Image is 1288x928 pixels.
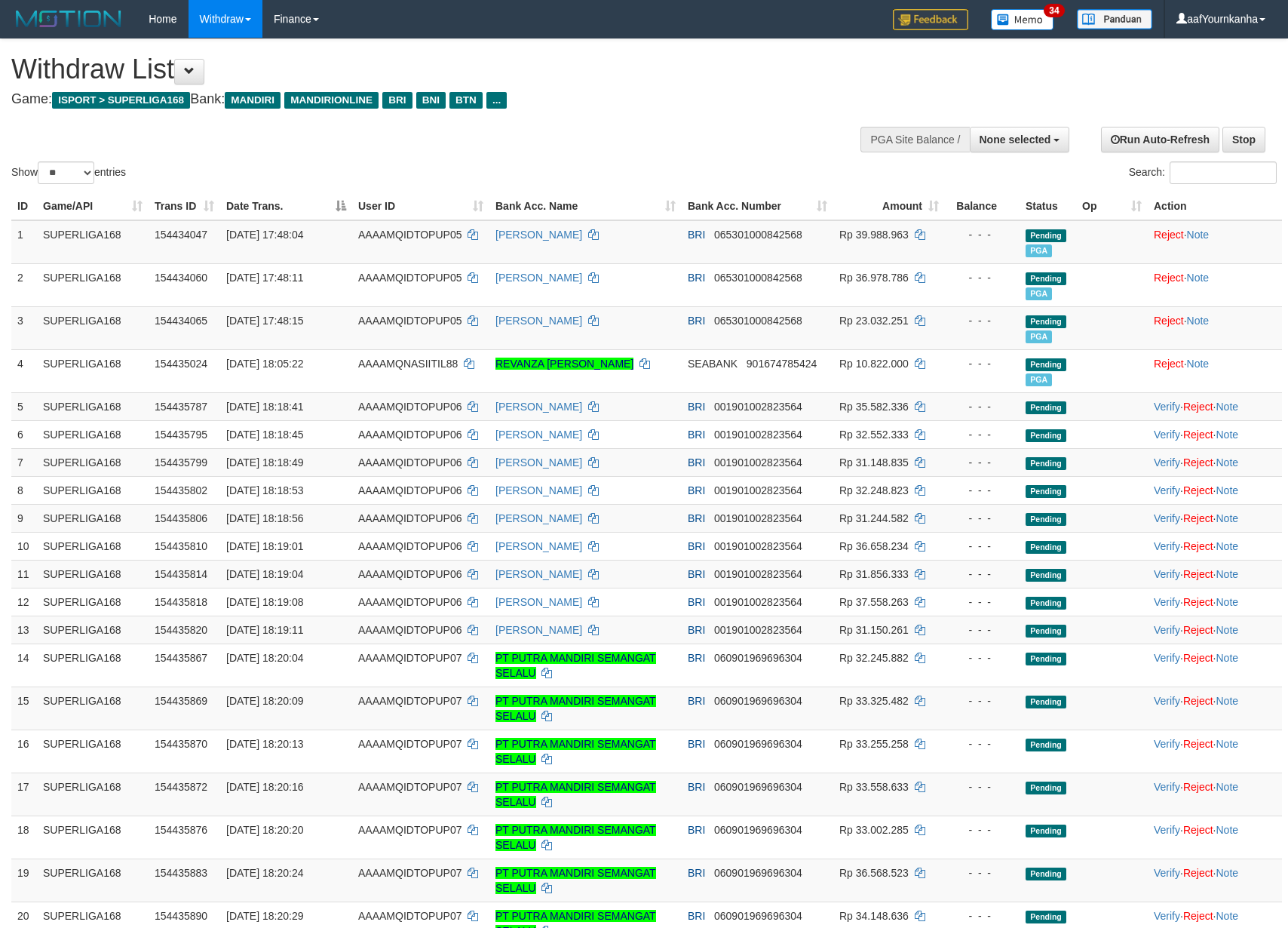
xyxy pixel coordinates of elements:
span: Pending [1026,485,1066,498]
a: Note [1216,540,1238,552]
span: BRI [688,652,705,664]
span: 154435787 [155,401,207,413]
div: - - - [951,483,1014,498]
span: Copy 001901002823564 to clipboard [714,624,802,636]
span: 154435814 [155,568,207,580]
td: SUPERLIGA168 [37,616,149,644]
img: MOTION_logo.png [11,8,126,30]
a: PT PUTRA MANDIRI SEMANGAT SELALU [495,824,656,851]
span: Rp 35.582.336 [839,401,909,413]
span: Pending [1026,739,1066,751]
td: · · [1148,644,1282,687]
span: 154435795 [155,429,207,441]
span: [DATE] 18:19:04 [226,568,303,580]
td: 3 [11,306,37,349]
div: - - - [951,399,1014,414]
span: BRI [688,695,705,707]
span: 154435818 [155,596,207,608]
span: BNI [416,92,446,109]
div: - - - [951,567,1014,582]
span: AAAAMQIDTOPUP06 [358,401,462,413]
span: Pending [1026,315,1066,328]
span: [DATE] 17:48:11 [226,272,303,284]
span: 154434060 [155,272,207,284]
span: BRI [688,781,705,793]
a: Note [1216,596,1238,608]
a: Note [1216,429,1238,441]
td: · · [1148,616,1282,644]
a: Reject [1183,867,1213,879]
img: Button%20Memo.svg [991,9,1054,30]
td: · · [1148,448,1282,476]
a: Reject [1154,315,1184,327]
h4: Game: Bank: [11,92,844,107]
td: 15 [11,687,37,730]
a: Note [1216,484,1238,496]
a: Note [1216,824,1238,836]
span: BRI [688,315,705,327]
span: Copy 060901969696304 to clipboard [714,781,802,793]
a: Note [1187,229,1210,241]
div: - - - [951,455,1014,470]
span: AAAAMQIDTOPUP06 [358,596,462,608]
span: MANDIRI [225,92,281,109]
span: Rp 23.032.251 [839,315,909,327]
span: Marked by aafmaster [1026,244,1052,257]
div: - - - [951,270,1014,285]
th: Game/API: activate to sort column ascending [37,192,149,220]
th: ID [11,192,37,220]
a: Reject [1183,540,1213,552]
a: PT PUTRA MANDIRI SEMANGAT SELALU [495,738,656,765]
td: SUPERLIGA168 [37,644,149,687]
a: Note [1216,695,1238,707]
td: SUPERLIGA168 [37,560,149,588]
span: AAAAMQIDTOPUP07 [358,695,462,707]
span: BRI [688,401,705,413]
span: [DATE] 18:18:45 [226,429,303,441]
span: Rp 31.150.261 [839,624,909,636]
span: BTN [449,92,483,109]
span: Pending [1026,597,1066,610]
span: Pending [1026,401,1066,414]
span: [DATE] 18:18:49 [226,456,303,469]
a: Note [1216,867,1238,879]
span: Pending [1026,457,1066,470]
a: REVANZA [PERSON_NAME] [495,358,633,370]
td: SUPERLIGA168 [37,448,149,476]
div: - - - [951,427,1014,442]
img: Feedback.jpg [893,9,968,30]
td: 13 [11,616,37,644]
h1: Withdraw List [11,54,844,85]
td: 4 [11,349,37,392]
th: Op: activate to sort column ascending [1076,192,1148,220]
span: Pending [1026,429,1066,442]
a: Note [1216,512,1238,524]
span: 34 [1044,4,1064,17]
span: BRI [688,596,705,608]
span: Pending [1026,272,1066,285]
span: Rp 32.552.333 [839,429,909,441]
span: Pending [1026,653,1066,665]
a: Verify [1154,401,1180,413]
span: AAAAMQIDTOPUP06 [358,484,462,496]
a: Stop [1222,127,1265,152]
a: PT PUTRA MANDIRI SEMANGAT SELALU [495,781,656,808]
a: Verify [1154,652,1180,664]
a: PT PUTRA MANDIRI SEMANGAT SELALU [495,867,656,894]
span: [DATE] 17:48:15 [226,315,303,327]
span: Copy 001901002823564 to clipboard [714,568,802,580]
span: Copy 001901002823564 to clipboard [714,540,802,552]
a: Verify [1154,624,1180,636]
span: Copy 001901002823564 to clipboard [714,456,802,469]
span: AAAAMQIDTOPUP06 [358,512,462,524]
span: AAAAMQIDTOPUP07 [358,738,462,750]
a: Verify [1154,781,1180,793]
a: Note [1216,910,1238,922]
a: Note [1216,568,1238,580]
span: Rp 31.244.582 [839,512,909,524]
a: Reject [1183,624,1213,636]
a: Verify [1154,568,1180,580]
a: [PERSON_NAME] [495,512,582,524]
a: Note [1187,272,1210,284]
td: SUPERLIGA168 [37,730,149,773]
